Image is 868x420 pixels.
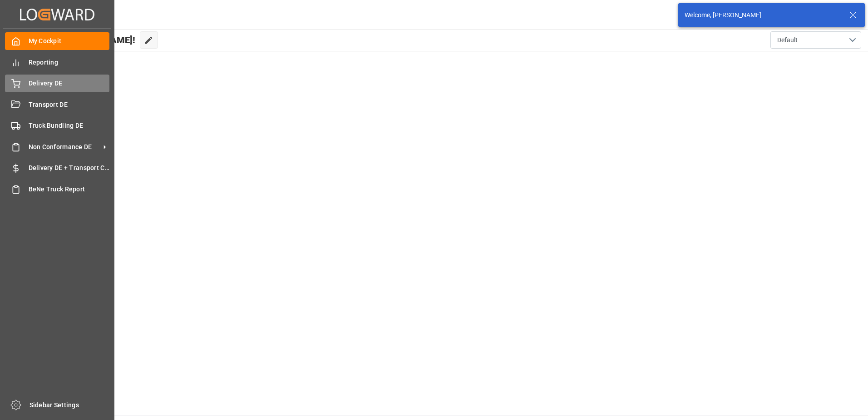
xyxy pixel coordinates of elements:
span: Non Conformance DE [29,142,100,152]
a: My Cockpit [5,32,109,50]
span: Sidebar Settings [30,400,111,410]
a: Truck Bundling DE [5,117,109,135]
span: My Cockpit [29,36,110,46]
span: Transport DE [29,100,110,110]
span: Delivery DE + Transport Cost [29,163,110,173]
span: Default [777,35,798,45]
span: Truck Bundling DE [29,121,110,130]
span: BeNe Truck Report [29,185,110,194]
a: BeNe Truck Report [5,180,109,198]
div: Welcome, [PERSON_NAME] [685,10,841,20]
button: open menu [770,31,861,49]
a: Transport DE [5,95,109,113]
a: Reporting [5,53,109,71]
span: Reporting [29,58,110,67]
a: Delivery DE [5,75,109,92]
span: Delivery DE [29,79,110,88]
span: Hello [PERSON_NAME]! [38,31,135,49]
a: Delivery DE + Transport Cost [5,159,109,177]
